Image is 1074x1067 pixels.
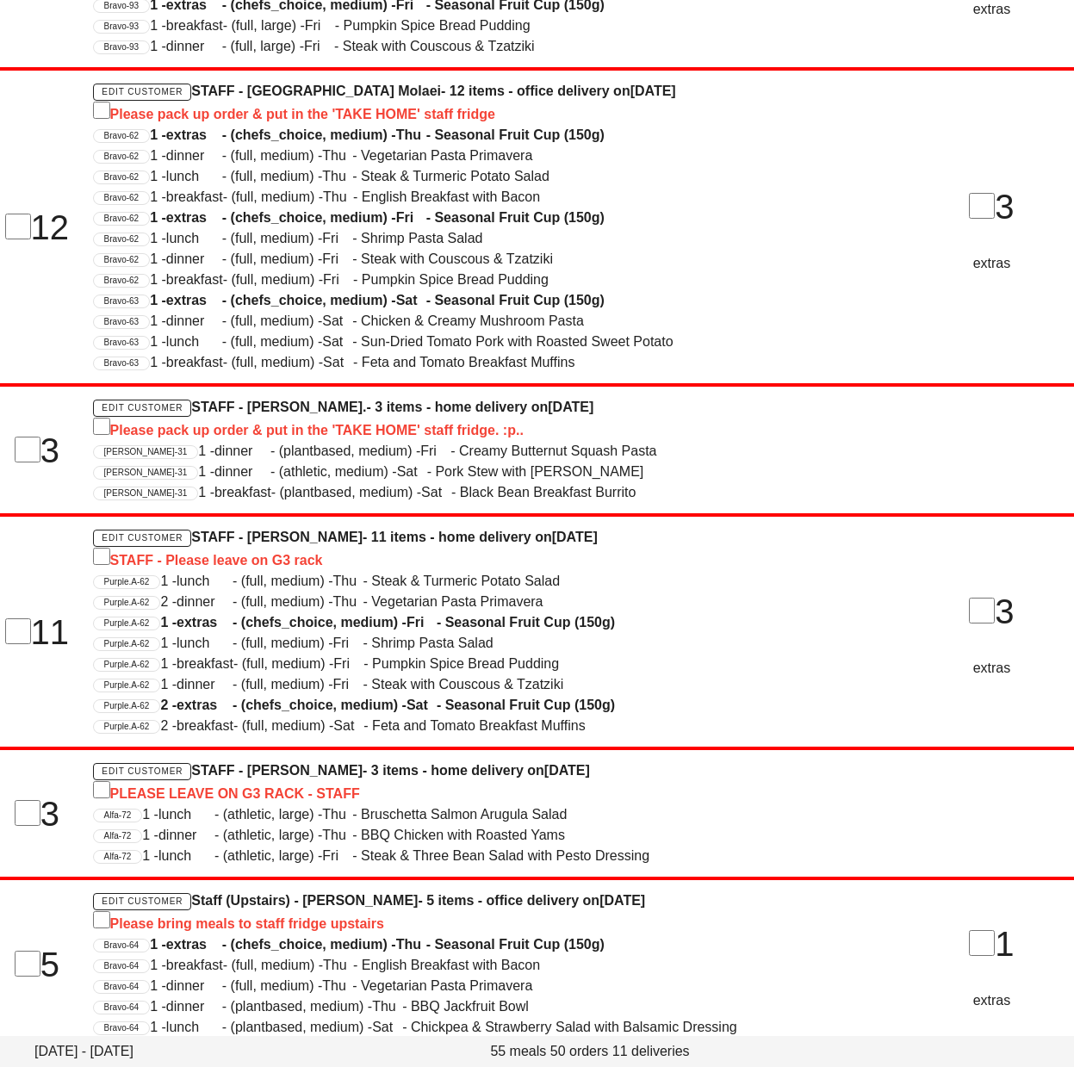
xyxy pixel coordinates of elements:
span: 1 - - (full, medium) - - Steak with Couscous & Tzatziki [160,677,563,692]
span: Purple.A-62 [104,659,150,671]
span: 1 - - (full, large) - - Steak with Couscous & Tzatziki [150,39,534,53]
span: lunch [166,228,222,249]
span: Purple.A-62 [104,721,150,733]
span: 1 - - (athletic, medium) - - Pork Stew with [PERSON_NAME] [198,464,643,479]
span: Edit Customer [101,87,183,96]
span: [DATE] [548,400,593,414]
span: dinner [166,311,222,332]
span: Alfa-72 [104,851,132,863]
span: Bravo-62 [104,275,140,287]
span: Fri [322,228,352,249]
div: 3 [911,586,1072,637]
span: Bravo-63 [104,295,140,307]
span: Fri [305,16,335,36]
span: Thu [333,592,363,612]
a: Edit Customer [93,400,192,417]
span: breakfast [166,352,223,373]
span: extras [166,290,222,311]
span: [PERSON_NAME]-31 [104,487,188,499]
span: extras [177,695,233,716]
span: dinner [166,36,222,57]
span: 1 - - (chefs_choice, medium) - - Seasonal Fruit Cup (150g) [160,615,615,630]
span: Bravo-93 [104,21,140,33]
span: 2 - - (chefs_choice, medium) - - Seasonal Fruit Cup (150g) [160,698,615,712]
h4: STAFF - [PERSON_NAME] - 11 items - home delivery on [93,527,891,571]
span: Bravo-62 [104,130,140,142]
span: Thu [333,571,363,592]
span: Edit Customer [101,896,183,906]
span: Bravo-64 [104,940,140,952]
h4: STAFF - [PERSON_NAME] - 3 items - home delivery on [93,760,891,804]
span: Bravo-64 [104,960,140,972]
span: lunch [177,633,233,654]
span: Thu [323,187,353,208]
span: 1 - - (plantbased, medium) - - Black Bean Breakfast Burrito [198,485,636,499]
span: Purple.A-62 [104,638,150,650]
span: Fri [420,441,450,462]
span: Bravo-93 [104,41,140,53]
span: 1 - - (full, medium) - - Shrimp Pasta Salad [160,636,493,650]
span: Thu [322,146,352,166]
span: Bravo-64 [104,1002,140,1014]
span: dinner [166,996,222,1017]
span: breakfast [166,270,223,290]
span: Sat [372,1017,402,1038]
a: Edit Customer [93,84,192,101]
span: Bravo-63 [104,357,140,369]
span: [DATE] [630,84,676,98]
span: Sat [322,332,352,352]
span: Edit Customer [101,533,183,543]
span: 1 - - (athletic, large) - - Bruschetta Salmon Arugula Salad [142,807,567,822]
span: 1 - - (full, medium) - - Vegetarian Pasta Primavera [150,148,532,163]
span: Fri [407,612,437,633]
span: 1 - - (full, medium) - - Steak & Turmeric Potato Salad [150,169,549,183]
span: [PERSON_NAME]-31 [104,467,188,479]
span: Bravo-62 [104,213,140,225]
span: 1 - - (athletic, large) - - Steak & Three Bean Salad with Pesto Dressing [142,848,649,863]
span: Thu [372,996,402,1017]
span: Fri [322,846,352,866]
div: Please pack up order & put in the 'TAKE HOME' staff fridge [93,102,891,125]
span: Thu [322,976,352,996]
span: Purple.A-62 [104,597,150,609]
div: STAFF - Please leave on G3 rack [93,548,891,571]
span: Bravo-63 [104,316,140,328]
span: Sat [407,695,437,716]
span: 1 - - (plantbased, medium) - - Chickpea & Strawberry Salad with Balsamic Dressing [150,1020,737,1034]
span: 1 - - (full, medium) - - Steak & Turmeric Potato Salad [160,574,560,588]
span: Sat [322,311,352,332]
span: 1 - - (full, medium) - - English Breakfast with Bacon [150,189,540,204]
span: lunch [177,571,233,592]
span: [DATE] [599,893,645,908]
span: breakfast [177,654,233,674]
span: Alfa-72 [104,830,132,842]
span: dinner [214,462,270,482]
span: dinner [158,825,214,846]
span: 2 - - (full, medium) - - Vegetarian Pasta Primavera [160,594,543,609]
span: Bravo-62 [104,233,140,245]
span: 1 - - (chefs_choice, medium) - - Seasonal Fruit Cup (150g) [150,127,605,142]
span: breakfast [214,482,271,503]
span: Edit Customer [101,403,183,413]
span: Sat [333,716,363,736]
span: 1 - - (full, medium) - - Chicken & Creamy Mushroom Pasta [150,313,584,328]
span: dinner [177,674,233,695]
span: breakfast [166,16,223,36]
span: Sat [397,462,427,482]
span: dinner [166,249,222,270]
a: Edit Customer [93,530,192,547]
span: 1 - - (full, medium) - - Vegetarian Pasta Primavera [150,978,532,993]
span: dinner [177,592,233,612]
span: Thu [396,125,426,146]
span: extras [166,208,222,228]
span: Bravo-62 [104,254,140,266]
span: lunch [158,846,214,866]
span: Bravo-64 [104,1022,140,1034]
span: 1 - - (plantbased, medium) - - Creamy Butternut Squash Pasta [198,444,656,458]
span: Bravo-63 [104,337,140,349]
span: [DATE] [552,530,598,544]
span: dinner [166,146,222,166]
span: Thu [322,825,352,846]
span: dinner [166,976,222,996]
span: Purple.A-62 [104,679,150,692]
